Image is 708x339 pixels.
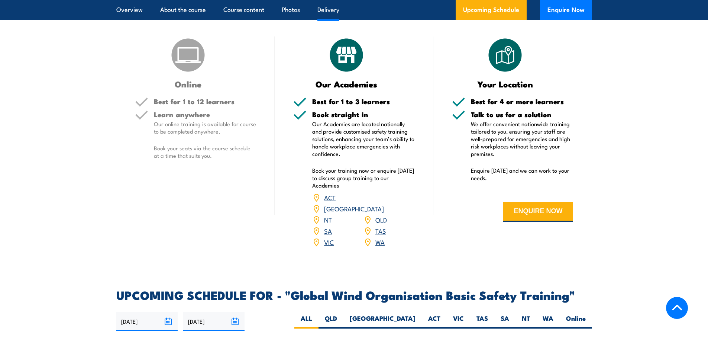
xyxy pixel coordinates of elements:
a: QLD [375,215,387,224]
a: WA [375,237,385,246]
a: NT [324,215,332,224]
h5: Best for 4 or more learners [471,98,573,105]
p: Book your seats via the course schedule at a time that suits you. [154,144,256,159]
h5: Talk to us for a solution [471,111,573,118]
a: VIC [324,237,334,246]
h3: Online [135,80,242,88]
p: Book your training now or enquire [DATE] to discuss group training to our Academies [312,167,415,189]
label: SA [494,314,515,329]
p: Our Academies are located nationally and provide customised safety training solutions, enhancing ... [312,120,415,157]
label: ALL [294,314,319,329]
a: SA [324,226,332,235]
a: TAS [375,226,386,235]
p: Enquire [DATE] and we can work to your needs. [471,167,573,182]
label: ACT [422,314,447,329]
h5: Book straight in [312,111,415,118]
label: TAS [470,314,494,329]
p: We offer convenient nationwide training tailored to you, ensuring your staff are well-prepared fo... [471,120,573,157]
h3: Our Academies [293,80,400,88]
label: VIC [447,314,470,329]
h5: Best for 1 to 12 learners [154,98,256,105]
a: [GEOGRAPHIC_DATA] [324,204,384,213]
label: Online [560,314,592,329]
h2: UPCOMING SCHEDULE FOR - "Global Wind Organisation Basic Safety Training" [116,290,592,300]
label: NT [515,314,536,329]
label: QLD [319,314,343,329]
label: WA [536,314,560,329]
h3: Your Location [452,80,559,88]
button: ENQUIRE NOW [503,202,573,222]
label: [GEOGRAPHIC_DATA] [343,314,422,329]
input: To date [183,312,245,331]
h5: Learn anywhere [154,111,256,118]
p: Our online training is available for course to be completed anywhere. [154,120,256,135]
h5: Best for 1 to 3 learners [312,98,415,105]
input: From date [116,312,178,331]
a: ACT [324,193,336,202]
